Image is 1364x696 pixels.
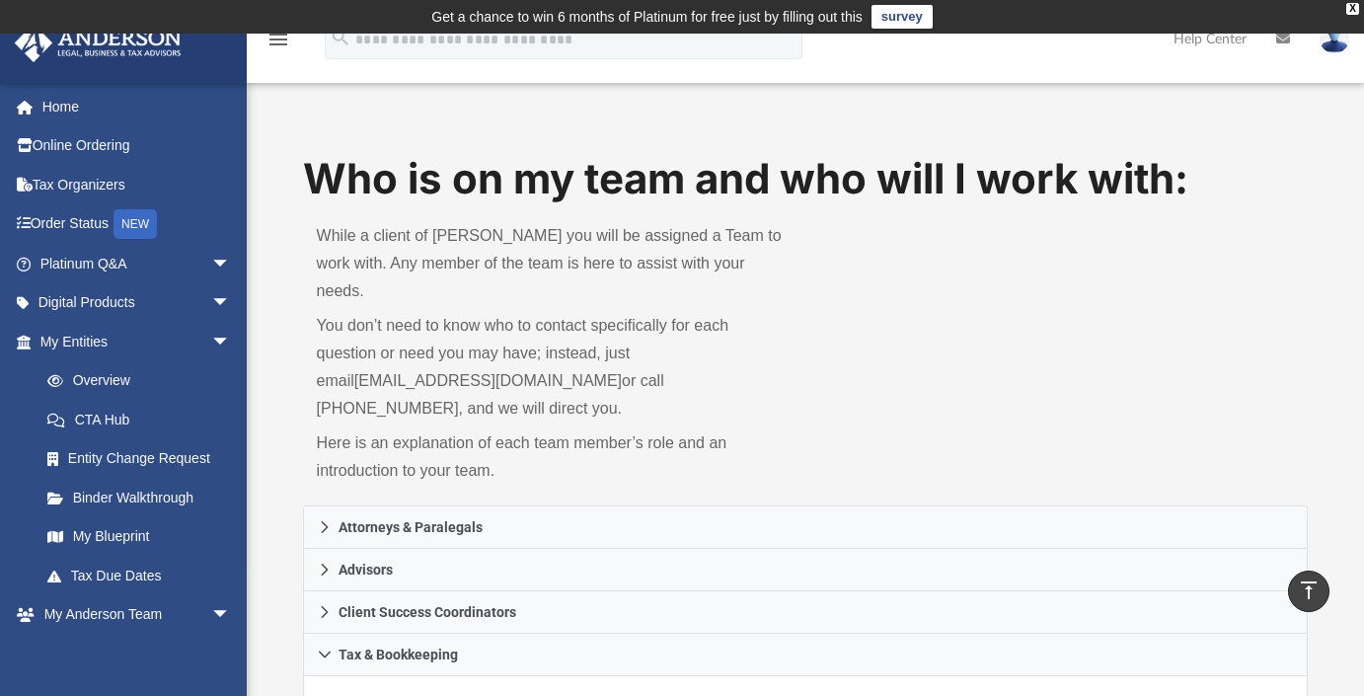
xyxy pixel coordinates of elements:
a: My Blueprint [28,517,251,557]
h1: Who is on my team and who will I work with: [303,150,1309,208]
span: Attorneys & Paralegals [339,520,483,534]
a: menu [266,38,290,51]
span: Tax & Bookkeeping [339,648,458,661]
i: search [330,27,351,48]
p: Here is an explanation of each team member’s role and an introduction to your team. [317,429,792,485]
a: Order StatusNEW [14,204,261,245]
div: NEW [114,209,157,239]
a: Tax Organizers [14,165,261,204]
span: Advisors [339,563,393,577]
p: While a client of [PERSON_NAME] you will be assigned a Team to work with. Any member of the team ... [317,222,792,305]
a: My Entitiesarrow_drop_down [14,322,261,361]
div: Get a chance to win 6 months of Platinum for free just by filling out this [431,5,863,29]
a: Home [14,87,261,126]
a: Entity Change Request [28,439,261,479]
i: menu [266,28,290,51]
a: Overview [28,361,261,401]
a: survey [871,5,933,29]
div: close [1346,3,1359,15]
span: arrow_drop_down [211,322,251,362]
a: Tax Due Dates [28,556,261,595]
img: Anderson Advisors Platinum Portal [9,24,188,62]
a: Platinum Q&Aarrow_drop_down [14,244,261,283]
a: Digital Productsarrow_drop_down [14,283,261,323]
p: You don’t need to know who to contact specifically for each question or need you may have; instea... [317,312,792,423]
a: vertical_align_top [1288,571,1329,612]
a: Online Ordering [14,126,261,166]
span: Client Success Coordinators [339,605,516,619]
a: Advisors [303,549,1309,591]
a: Attorneys & Paralegals [303,505,1309,549]
a: Client Success Coordinators [303,591,1309,634]
span: arrow_drop_down [211,283,251,324]
img: User Pic [1320,25,1349,53]
i: vertical_align_top [1297,579,1321,602]
span: arrow_drop_down [211,244,251,284]
a: My Anderson Teamarrow_drop_down [14,595,251,635]
a: Tax & Bookkeeping [303,634,1309,676]
a: [EMAIL_ADDRESS][DOMAIN_NAME] [354,372,622,389]
a: CTA Hub [28,400,261,439]
a: Binder Walkthrough [28,478,261,517]
span: arrow_drop_down [211,595,251,636]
